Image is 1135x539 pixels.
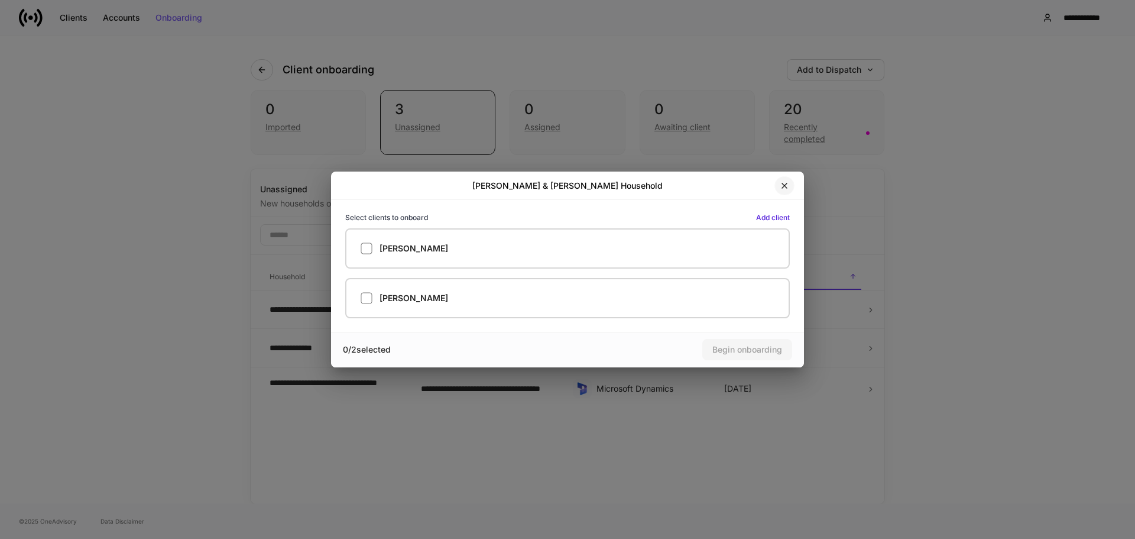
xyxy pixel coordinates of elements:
[343,344,567,356] div: 0 / 2 selected
[345,228,790,269] label: [PERSON_NAME]
[345,212,428,223] h6: Select clients to onboard
[756,214,790,221] button: Add client
[345,278,790,318] label: [PERSON_NAME]
[380,292,448,304] h5: [PERSON_NAME]
[380,243,448,254] h5: [PERSON_NAME]
[472,180,663,192] h2: [PERSON_NAME] & [PERSON_NAME] Household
